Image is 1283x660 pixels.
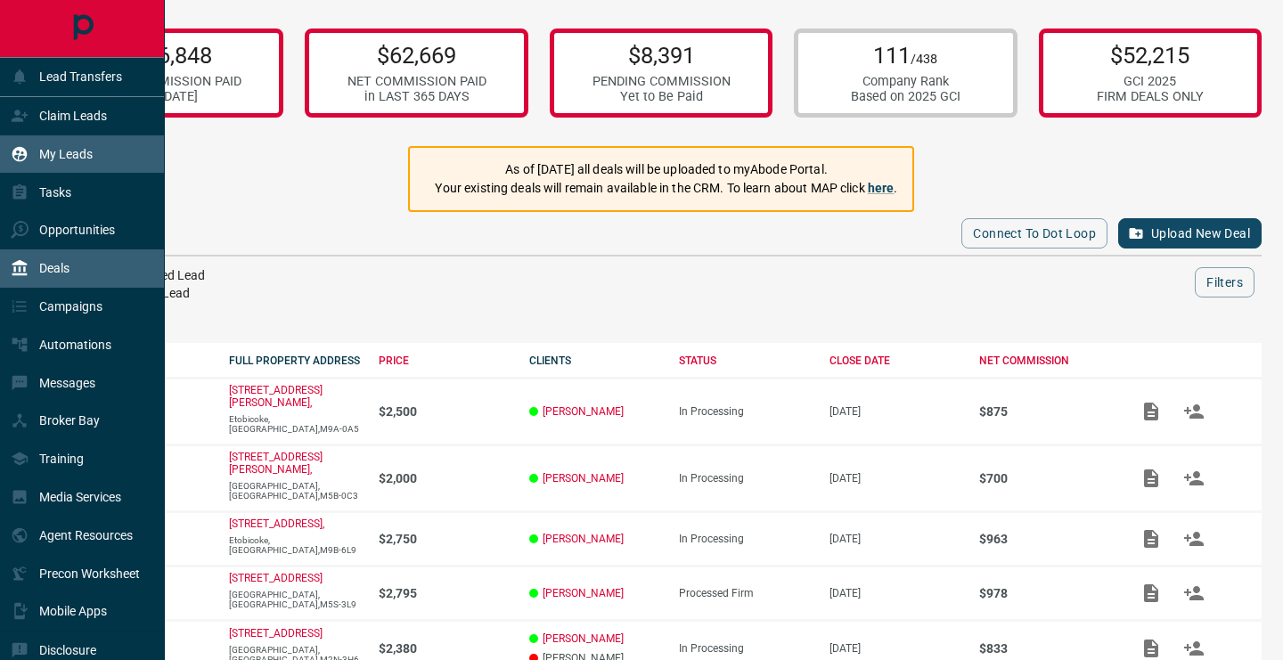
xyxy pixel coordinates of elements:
div: PENDING COMMISSION [592,74,731,89]
div: Company Rank [851,74,960,89]
div: CLOSE DATE [829,354,962,367]
div: In Processing [679,405,812,418]
span: Add / View Documents [1130,471,1173,484]
span: Match Clients [1173,641,1215,654]
a: [PERSON_NAME] [543,587,624,599]
div: NET COMMISSION PAID [102,74,241,89]
p: Etobicoke,[GEOGRAPHIC_DATA],M9A-0A5 [229,414,362,434]
div: GCI 2025 [1097,74,1204,89]
div: NET COMMISSION [979,354,1112,367]
span: Add / View Documents [1130,532,1173,544]
div: CLIENTS [529,354,662,367]
p: [DATE] [829,405,962,418]
a: [PERSON_NAME] [543,533,624,545]
p: $833 [979,641,1112,656]
a: [PERSON_NAME] [543,472,624,485]
p: [DATE] [829,642,962,655]
p: Etobicoke,[GEOGRAPHIC_DATA],M9B-6L9 [229,535,362,555]
a: [STREET_ADDRESS] [229,627,323,640]
p: $2,380 [379,641,511,656]
p: $875 [979,404,1112,419]
p: $2,000 [379,471,511,485]
span: Match Clients [1173,471,1215,484]
p: Your existing deals will remain available in the CRM. To learn about MAP click . [435,179,897,198]
a: [STREET_ADDRESS][PERSON_NAME], [229,451,323,476]
div: in LAST 365 DAYS [347,89,486,104]
div: NET COMMISSION PAID [347,74,486,89]
p: $8,391 [592,42,731,69]
span: /438 [911,52,937,67]
div: FULL PROPERTY ADDRESS [229,354,362,367]
p: $2,500 [379,404,511,419]
div: Processed Firm [679,587,812,599]
div: FIRM DEALS ONLY [1097,89,1204,104]
div: In Processing [679,533,812,545]
button: Upload New Deal [1118,218,1262,249]
p: 111 [851,42,960,69]
a: [PERSON_NAME] [543,405,624,418]
span: Add / View Documents [1130,586,1173,599]
div: in [DATE] [102,89,241,104]
button: Filters [1195,267,1254,297]
p: $700 [979,471,1112,485]
p: $978 [979,586,1112,600]
span: Match Clients [1173,586,1215,599]
a: [STREET_ADDRESS][PERSON_NAME], [229,384,323,409]
span: Add / View Documents [1130,404,1173,417]
div: In Processing [679,642,812,655]
p: As of [DATE] all deals will be uploaded to myAbode Portal. [435,160,897,179]
p: $62,669 [347,42,486,69]
p: $963 [979,532,1112,546]
div: PRICE [379,354,511,367]
p: [DATE] [829,472,962,485]
div: In Processing [679,472,812,485]
span: Match Clients [1173,532,1215,544]
p: $52,215 [1097,42,1204,69]
p: [GEOGRAPHIC_DATA],[GEOGRAPHIC_DATA],M5S-3L9 [229,590,362,609]
a: here [868,181,895,195]
a: [STREET_ADDRESS], [229,517,324,530]
p: [DATE] [829,533,962,545]
div: STATUS [679,354,812,367]
div: Yet to Be Paid [592,89,731,104]
span: Add / View Documents [1130,641,1173,654]
a: [PERSON_NAME] [543,632,624,645]
p: $2,750 [379,532,511,546]
a: [STREET_ADDRESS] [229,572,323,584]
p: [GEOGRAPHIC_DATA],[GEOGRAPHIC_DATA],M5B-0C3 [229,481,362,501]
p: $36,848 [102,42,241,69]
p: $2,795 [379,586,511,600]
span: Match Clients [1173,404,1215,417]
button: Connect to Dot Loop [961,218,1107,249]
p: [DATE] [829,587,962,599]
div: Based on 2025 GCI [851,89,960,104]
